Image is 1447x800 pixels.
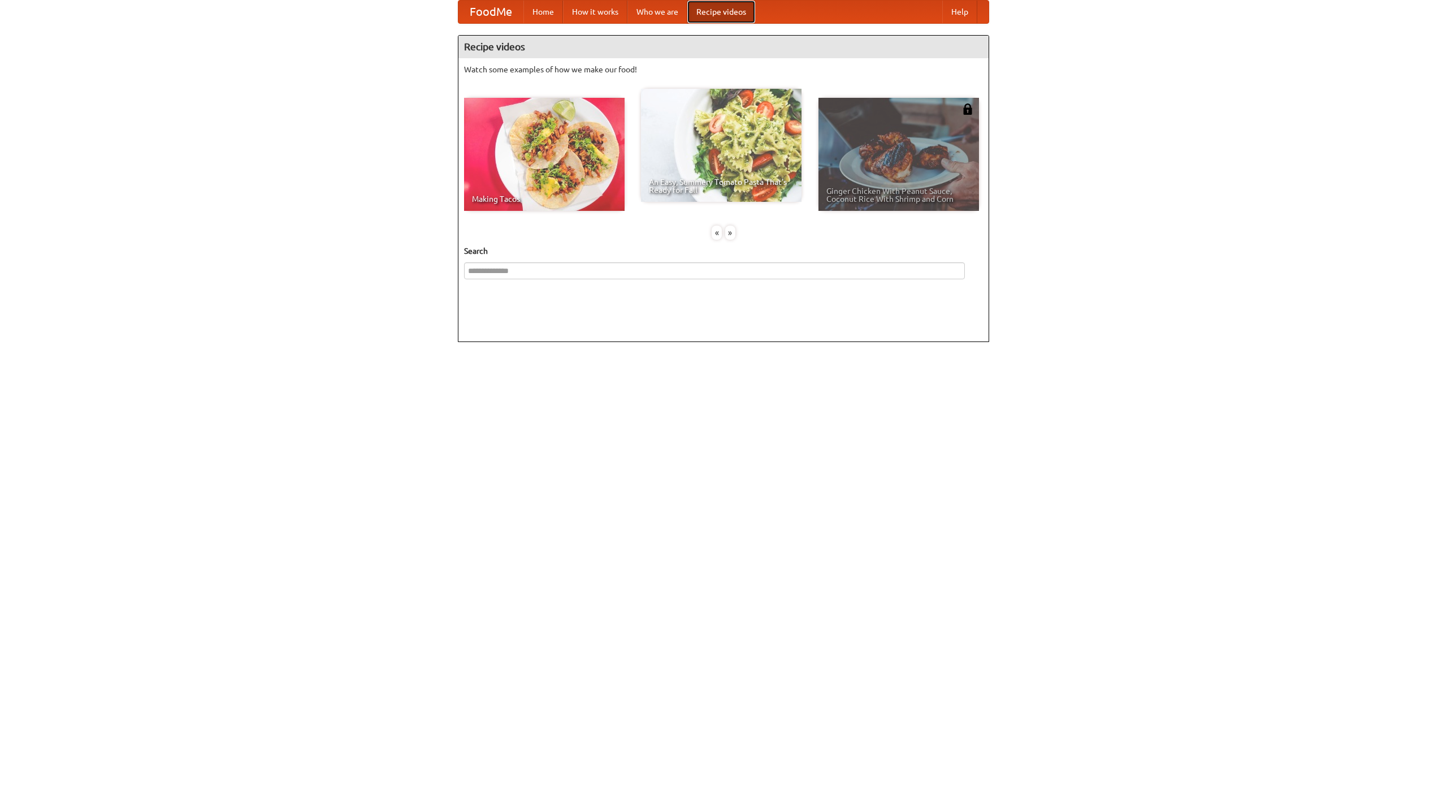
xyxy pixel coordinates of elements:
h4: Recipe videos [458,36,989,58]
span: Making Tacos [472,195,617,203]
h5: Search [464,245,983,257]
a: Recipe videos [687,1,755,23]
a: Making Tacos [464,98,625,211]
a: Home [523,1,563,23]
p: Watch some examples of how we make our food! [464,64,983,75]
a: An Easy, Summery Tomato Pasta That's Ready for Fall [641,89,802,202]
a: Help [942,1,977,23]
span: An Easy, Summery Tomato Pasta That's Ready for Fall [649,178,794,194]
div: « [712,226,722,240]
div: » [725,226,735,240]
a: FoodMe [458,1,523,23]
img: 483408.png [962,103,973,115]
a: Who we are [627,1,687,23]
a: How it works [563,1,627,23]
